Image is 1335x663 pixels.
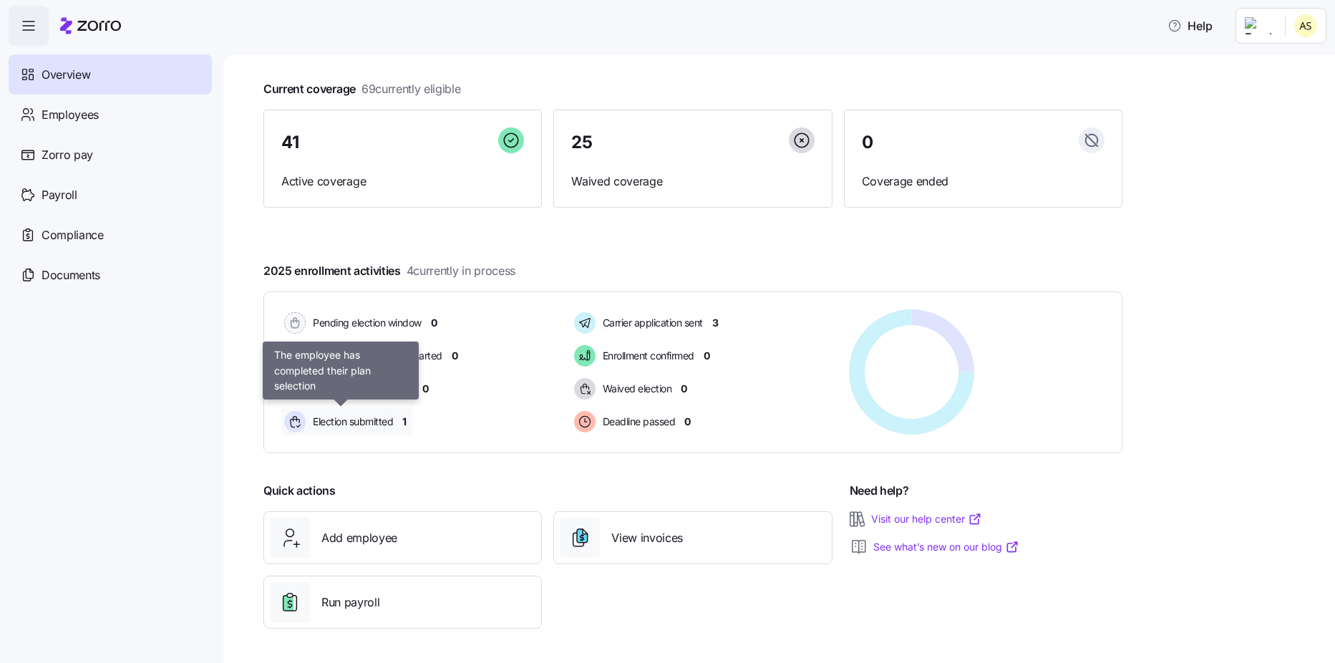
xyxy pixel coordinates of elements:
[431,316,437,330] span: 0
[309,415,393,429] span: Election submitted
[402,415,407,429] span: 1
[598,316,703,330] span: Carrier application sent
[42,146,93,164] span: Zorro pay
[873,540,1019,554] a: See what’s new on our blog
[42,66,90,84] span: Overview
[281,173,524,190] span: Active coverage
[9,54,212,95] a: Overview
[871,512,982,526] a: Visit our help center
[571,134,592,151] span: 25
[571,173,814,190] span: Waived coverage
[9,175,212,215] a: Payroll
[712,316,719,330] span: 3
[407,262,515,280] span: 4 currently in process
[361,80,461,98] span: 69 currently eligible
[704,349,710,363] span: 0
[452,349,458,363] span: 0
[684,415,691,429] span: 0
[862,134,873,151] span: 0
[611,529,683,547] span: View invoices
[9,95,212,135] a: Employees
[1245,17,1273,34] img: Employer logo
[309,349,442,363] span: Election active: Hasn't started
[1167,17,1213,34] span: Help
[281,134,298,151] span: 41
[681,382,687,396] span: 0
[309,316,422,330] span: Pending election window
[598,382,672,396] span: Waived election
[1294,14,1317,37] img: 25966653fc60c1c706604e5d62ac2791
[263,262,515,280] span: 2025 enrollment activities
[42,226,104,244] span: Compliance
[321,594,379,611] span: Run payroll
[42,106,99,124] span: Employees
[263,80,461,98] span: Current coverage
[422,382,429,396] span: 0
[598,415,676,429] span: Deadline passed
[9,215,212,255] a: Compliance
[263,482,336,500] span: Quick actions
[9,135,212,175] a: Zorro pay
[9,255,212,295] a: Documents
[862,173,1105,190] span: Coverage ended
[321,529,397,547] span: Add employee
[42,186,77,204] span: Payroll
[309,382,413,396] span: Election active: Started
[1156,11,1224,40] button: Help
[598,349,694,363] span: Enrollment confirmed
[850,482,909,500] span: Need help?
[42,266,100,284] span: Documents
